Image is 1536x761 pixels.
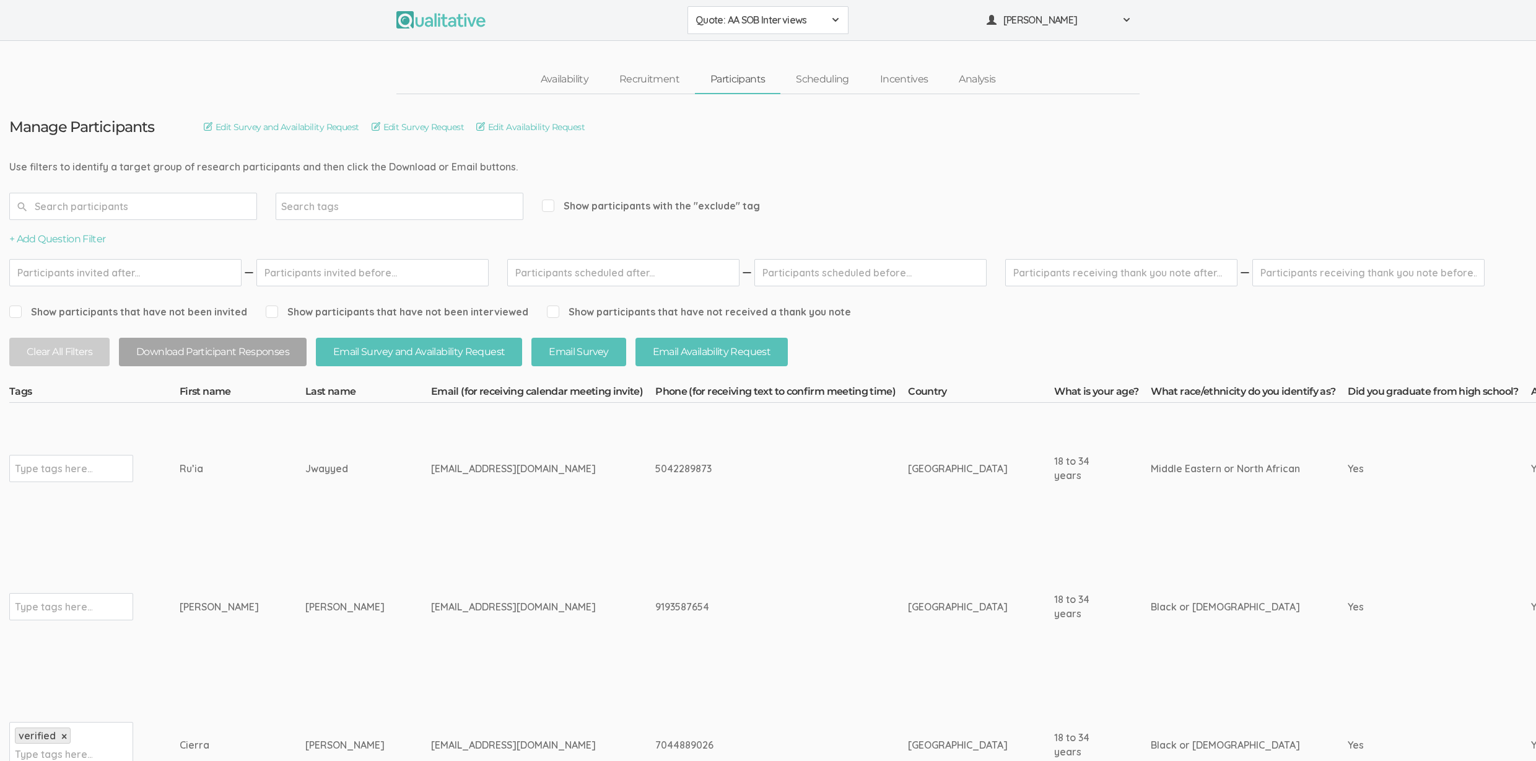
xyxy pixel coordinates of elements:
[1252,259,1485,286] input: Participants receiving thank you note before...
[507,259,740,286] input: Participants scheduled after...
[61,731,67,742] a: ×
[316,338,522,367] button: Email Survey and Availability Request
[180,462,259,476] div: Ru’ia
[431,600,609,614] div: [EMAIL_ADDRESS][DOMAIN_NAME]
[741,259,753,286] img: dash.svg
[1151,738,1301,752] div: Black or [DEMOGRAPHIC_DATA]
[908,600,1008,614] div: [GEOGRAPHIC_DATA]
[431,738,609,752] div: [EMAIL_ADDRESS][DOMAIN_NAME]
[547,305,851,319] span: Show participants that have not received a thank you note
[372,120,464,134] a: Edit Survey Request
[305,462,385,476] div: Jwayyed
[1054,592,1104,621] div: 18 to 34 years
[243,259,255,286] img: dash.svg
[180,385,305,402] th: First name
[655,462,862,476] div: 5042289873
[180,738,259,752] div: Cierra
[1054,385,1151,402] th: What is your age?
[1054,731,1104,759] div: 18 to 34 years
[1239,259,1251,286] img: dash.svg
[305,738,385,752] div: [PERSON_NAME]
[1003,13,1115,27] span: [PERSON_NAME]
[9,305,247,319] span: Show participants that have not been invited
[1151,385,1348,402] th: What race/ethnicity do you identify as?
[256,259,489,286] input: Participants invited before...
[119,338,307,367] button: Download Participant Responses
[281,198,359,214] input: Search tags
[754,259,987,286] input: Participants scheduled before...
[266,305,528,319] span: Show participants that have not been interviewed
[431,462,609,476] div: [EMAIL_ADDRESS][DOMAIN_NAME]
[305,385,431,402] th: Last name
[696,13,824,27] span: Quote: AA SOB Interviews
[476,120,585,134] a: Edit Availability Request
[9,232,106,247] button: + Add Question Filter
[542,199,760,213] span: Show participants with the "exclude" tag
[1151,600,1301,614] div: Black or [DEMOGRAPHIC_DATA]
[9,259,242,286] input: Participants invited after...
[396,11,486,29] img: Qualitative
[1348,385,1530,402] th: Did you graduate from high school?
[687,6,849,34] button: Quote: AA SOB Interviews
[19,729,56,742] span: verified
[1005,259,1237,286] input: Participants receiving thank you note after...
[431,385,655,402] th: Email (for receiving calendar meeting invite)
[1348,738,1484,752] div: Yes
[908,385,1054,402] th: Country
[9,193,257,220] input: Search participants
[655,738,862,752] div: 7044889026
[943,66,1011,93] a: Analysis
[1151,462,1301,476] div: Middle Eastern or North African
[908,462,1008,476] div: [GEOGRAPHIC_DATA]
[979,6,1140,34] button: [PERSON_NAME]
[1348,600,1484,614] div: Yes
[531,338,626,367] button: Email Survey
[9,385,180,402] th: Tags
[1474,702,1536,761] iframe: Chat Widget
[655,385,908,402] th: Phone (for receiving text to confirm meeting time)
[15,599,92,615] input: Type tags here...
[204,120,359,134] a: Edit Survey and Availability Request
[9,119,154,135] h3: Manage Participants
[780,66,865,93] a: Scheduling
[865,66,944,93] a: Incentives
[1054,454,1104,483] div: 18 to 34 years
[1348,462,1484,476] div: Yes
[908,738,1008,752] div: [GEOGRAPHIC_DATA]
[15,460,92,477] input: Type tags here...
[180,600,259,614] div: [PERSON_NAME]
[604,66,695,93] a: Recruitment
[655,600,862,614] div: 9193587654
[635,338,788,367] button: Email Availability Request
[525,66,604,93] a: Availability
[695,66,780,93] a: Participants
[305,600,385,614] div: [PERSON_NAME]
[9,338,110,367] button: Clear All Filters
